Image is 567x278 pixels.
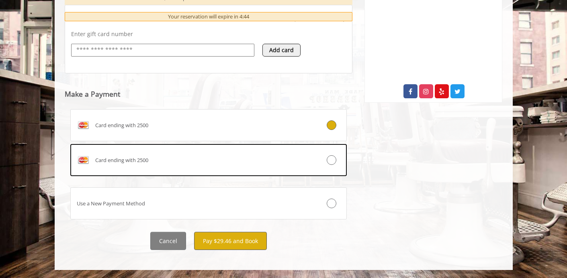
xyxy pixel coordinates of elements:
[280,14,346,30] a: View gift cards summary
[65,90,120,98] label: Make a Payment
[194,232,267,250] button: Pay $29.46 and Book
[70,187,347,219] label: Use a New Payment Method
[77,154,90,166] img: MASTERCARD
[262,44,301,57] button: Add card
[95,121,148,130] span: Card ending with 2500
[95,156,148,164] span: Card ending with 2500
[71,199,301,208] div: Use a New Payment Method
[65,12,353,21] div: Your reservation will expire in 4:44
[77,119,90,132] img: MASTERCARD
[150,232,186,250] button: Cancel
[71,30,346,38] p: Enter gift card number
